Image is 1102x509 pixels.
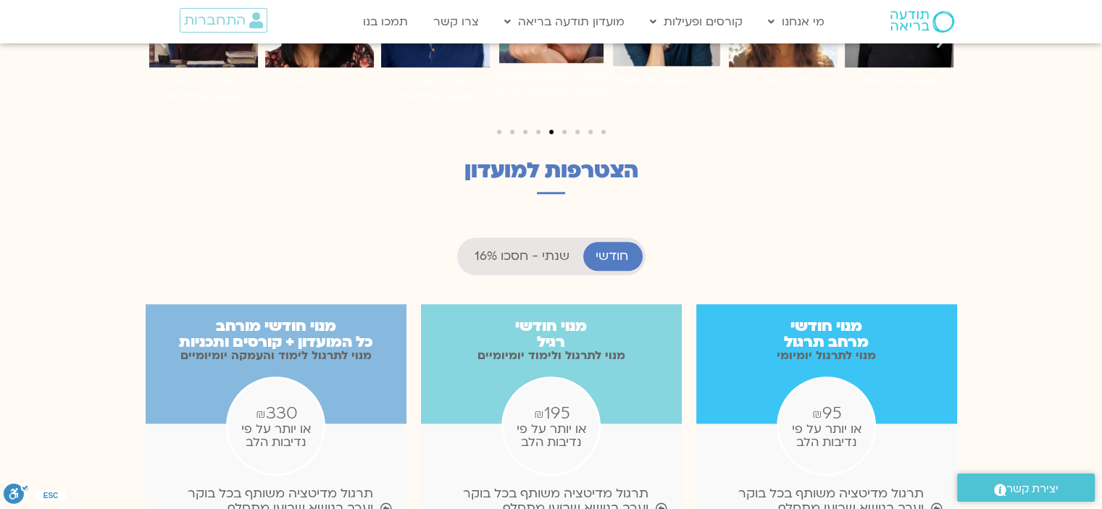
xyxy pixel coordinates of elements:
span: לעבור לשקופית 9 [601,130,606,134]
span: או יותר על פי נדיבות הלב [792,421,861,450]
span: לעבור לשקופית 7 [575,130,580,134]
span: לעבור לשקופית 4 [536,130,540,134]
span: ₪ [812,406,822,422]
span: התחברות [184,12,246,28]
span: לעבור לשקופית 2 [510,130,514,134]
span: שנתי - חסכו 16% [475,249,569,264]
span: או יותר על פי נדיבות הלב [241,421,311,450]
span: חודשי [596,249,628,264]
h2: הצטרפות למועדון [146,159,957,183]
span: לעבור לשקופית 5 [549,130,554,134]
h3: מנוי חודשי מרחב תרגול [696,319,957,350]
span: לעבור לשקופית 1 [497,130,501,134]
span: ₪ [534,406,544,422]
a: מועדון תודעה בריאה [497,8,632,35]
a: התחברות [180,8,267,33]
span: 95 [822,403,842,423]
p: מנוי לתרגול ולימוד יומיומיים [421,350,682,361]
span: יצירת קשר [1006,479,1059,499]
figcaption: איך לכעוס נכון? [PERSON_NAME] [377,74,493,106]
a: מי אנחנו [761,8,832,35]
h3: מנוי חודשי מורחב כל המועדון + קורסים ותכניות [146,319,406,350]
span: או יותר על פי נדיבות הלב [517,421,586,450]
a: קורסים ופעילות [643,8,750,35]
p: מנוי לתרגול לימוד והעמקה יומיומיים [146,350,406,361]
img: תודעה בריאה [890,11,954,33]
a: יצירת קשר [957,474,1095,502]
span: ₪ [256,406,266,422]
span: 330 [266,403,298,423]
a: תמכו בנו [356,8,415,35]
figcaption: תזונה מתוזמנת תמרה צוברי [262,74,377,106]
figcaption: שחרור מקושי [PERSON_NAME] [146,74,262,106]
a: צרו קשר [426,8,486,35]
figcaption: [DEMOGRAPHIC_DATA] פרופ׳ [PERSON_NAME] [493,70,609,102]
h3: מנוי חודשי רגיל [421,319,682,350]
figcaption: לילה קמחי [725,74,841,90]
span: לעבור לשקופית 6 [562,130,567,134]
span: לעבור לשקופית 8 [588,130,593,134]
figcaption: [PERSON_NAME]- יוגה תרפיה [609,74,725,106]
span: לעבור לשקופית 3 [523,130,527,134]
p: מנוי לתרגול יומיומי [696,350,957,361]
span: 195 [544,403,570,423]
figcaption: [PERSON_NAME] [841,74,957,90]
